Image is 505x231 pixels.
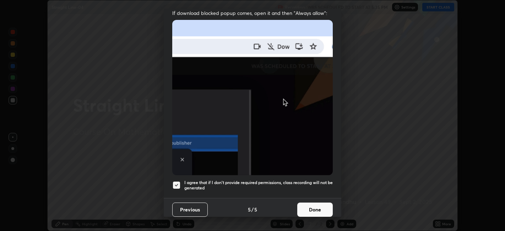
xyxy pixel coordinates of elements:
span: If download blocked popup comes, open it and then "Always allow": [172,10,333,16]
h4: 5 [248,206,251,213]
h4: / [251,206,254,213]
button: Done [297,203,333,217]
h4: 5 [254,206,257,213]
img: downloads-permission-blocked.gif [172,20,333,175]
button: Previous [172,203,208,217]
h5: I agree that if I don't provide required permissions, class recording will not be generated [184,180,333,191]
